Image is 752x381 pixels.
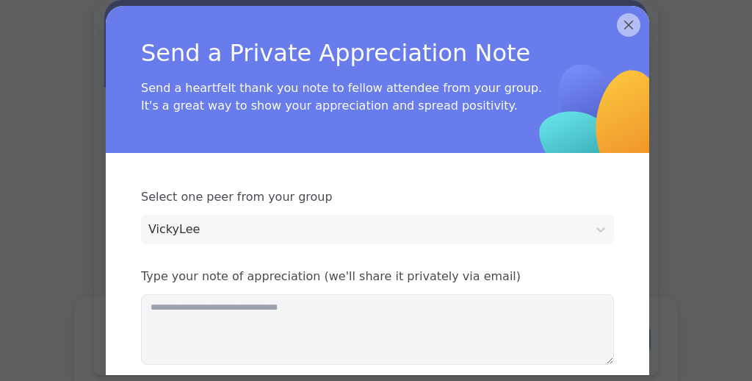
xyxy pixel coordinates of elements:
span: Type your note of appreciation (we'll share it privately via email) [141,268,614,285]
span: Send a Private Appreciation Note [141,35,567,71]
span: Send a heartfelt thank you note to fellow attendee from your group. It's a great way to show your... [141,79,545,115]
div: VickyLee [148,221,580,238]
span: Select one peer from your group [141,188,614,206]
img: ShareWell Logomark [485,3,719,237]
